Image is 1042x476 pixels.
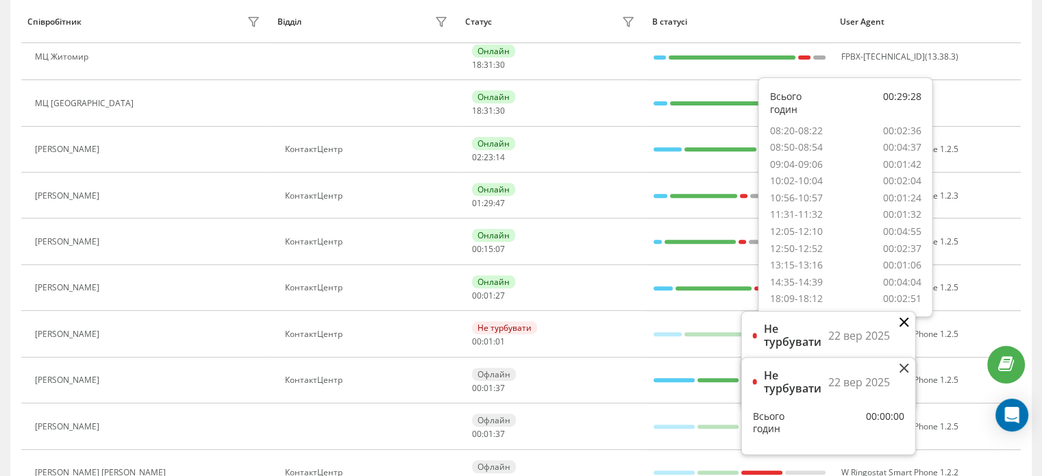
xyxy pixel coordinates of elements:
[472,60,505,70] div: : :
[472,243,482,255] span: 00
[769,141,822,154] div: 08:50-08:54
[769,208,822,221] div: 11:31-11:32
[472,428,482,440] span: 00
[484,59,493,71] span: 31
[769,175,822,188] div: 10:02-10:04
[769,276,822,289] div: 14:35-14:39
[35,145,103,154] div: [PERSON_NAME]
[472,336,482,347] span: 00
[882,175,921,188] div: 00:02:04
[472,153,505,162] div: : :
[472,105,482,116] span: 18
[35,375,103,385] div: [PERSON_NAME]
[472,429,505,439] div: : :
[769,259,822,272] div: 13:15-13:16
[484,428,493,440] span: 01
[882,90,921,116] div: 00:29:28
[769,158,822,171] div: 09:04-09:06
[495,197,505,209] span: 47
[764,323,823,349] div: Не турбувати
[484,197,493,209] span: 29
[472,337,505,347] div: : :
[495,428,505,440] span: 37
[769,225,822,238] div: 12:05-12:10
[495,105,505,116] span: 30
[769,192,822,205] div: 10:56-10:57
[769,242,822,255] div: 12:50-12:52
[472,45,515,58] div: Онлайн
[882,242,921,255] div: 00:02:37
[484,151,493,163] span: 23
[472,199,505,208] div: : :
[35,329,103,339] div: [PERSON_NAME]
[472,414,516,427] div: Офлайн
[495,336,505,347] span: 01
[472,382,482,394] span: 00
[866,410,904,435] div: 00:00:00
[882,276,921,289] div: 00:04:04
[472,460,516,473] div: Офлайн
[35,99,137,108] div: МЦ [GEOGRAPHIC_DATA]
[285,329,451,339] div: КонтактЦентр
[285,283,451,292] div: КонтактЦентр
[769,124,822,137] div: 08:20-08:22
[472,90,515,103] div: Онлайн
[769,90,830,116] div: Всього годин
[472,106,505,116] div: : :
[882,141,921,154] div: 00:04:37
[484,336,493,347] span: 01
[484,243,493,255] span: 15
[277,17,301,27] div: Відділ
[285,375,451,385] div: КонтактЦентр
[828,375,890,388] div: 22 вер 2025
[652,17,827,27] div: В статусі
[472,368,516,381] div: Офлайн
[27,17,82,27] div: Співробітник
[472,183,515,196] div: Онлайн
[472,275,515,288] div: Онлайн
[472,290,482,301] span: 00
[484,290,493,301] span: 01
[285,237,451,247] div: КонтактЦентр
[495,290,505,301] span: 27
[495,382,505,394] span: 37
[753,410,813,435] div: Всього годин
[828,329,890,342] div: 22 вер 2025
[35,422,103,431] div: [PERSON_NAME]
[472,245,505,254] div: : :
[35,237,103,247] div: [PERSON_NAME]
[882,158,921,171] div: 00:01:42
[35,52,92,62] div: МЦ Житомир
[840,17,1015,27] div: User Agent
[472,384,505,393] div: : :
[882,124,921,137] div: 00:02:36
[882,208,921,221] div: 00:01:32
[472,59,482,71] span: 18
[484,105,493,116] span: 31
[995,399,1028,431] div: Open Intercom Messenger
[472,291,505,301] div: : :
[472,229,515,242] div: Онлайн
[882,192,921,205] div: 00:01:24
[495,243,505,255] span: 07
[484,382,493,394] span: 01
[35,191,103,201] div: [PERSON_NAME]
[35,283,103,292] div: [PERSON_NAME]
[465,17,492,27] div: Статус
[769,292,822,305] div: 18:09-18:12
[841,51,958,62] span: FPBX-[TECHNICAL_ID](13.38.3)
[472,197,482,209] span: 01
[882,259,921,272] div: 00:01:06
[882,292,921,305] div: 00:02:51
[882,225,921,238] div: 00:04:55
[285,145,451,154] div: КонтактЦентр
[472,321,537,334] div: Не турбувати
[764,369,823,394] div: Не турбувати
[285,191,451,201] div: КонтактЦентр
[472,137,515,150] div: Онлайн
[495,151,505,163] span: 14
[472,151,482,163] span: 02
[495,59,505,71] span: 30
